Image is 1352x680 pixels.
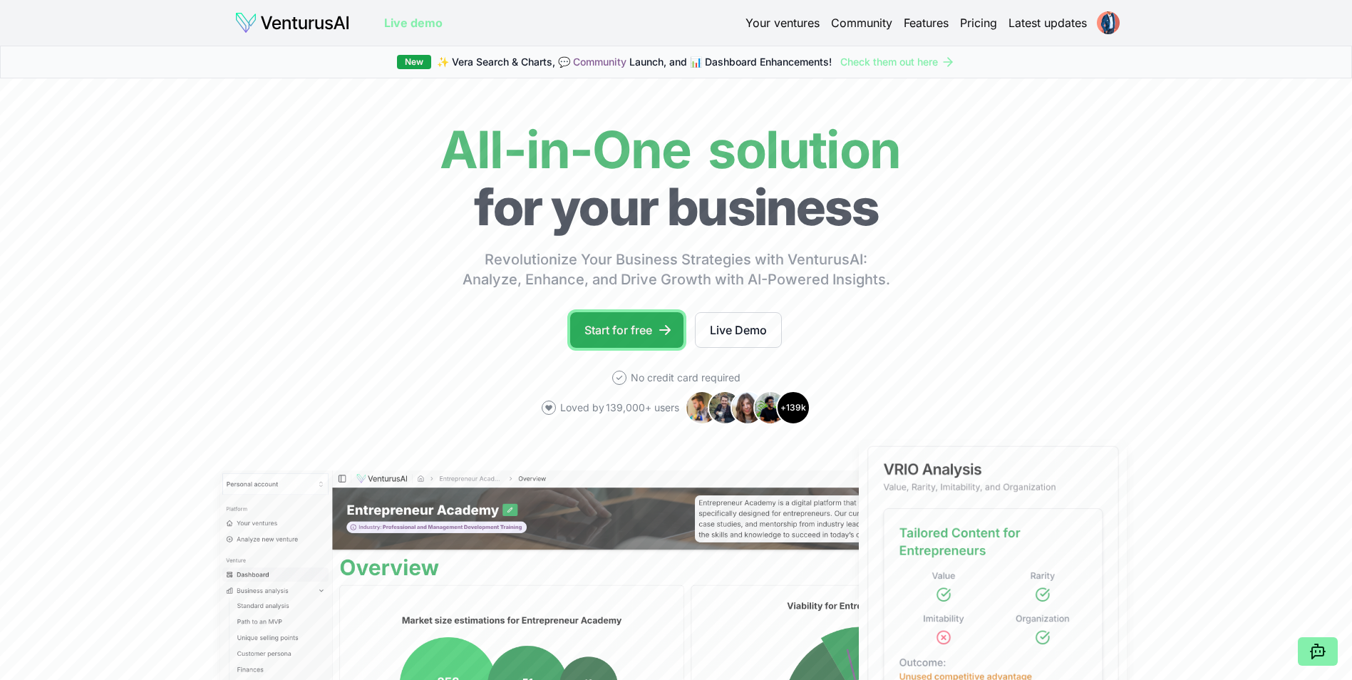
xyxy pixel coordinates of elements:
a: Your ventures [745,14,820,31]
a: Pricing [960,14,997,31]
span: ✨ Vera Search & Charts, 💬 Launch, and 📊 Dashboard Enhancements! [437,55,832,69]
img: Avatar 2 [708,391,742,425]
img: Avatar 1 [685,391,719,425]
a: Community [831,14,892,31]
a: Check them out here [840,55,955,69]
img: Avatar 4 [753,391,788,425]
a: Features [904,14,949,31]
a: Live demo [384,14,443,31]
img: Avatar 3 [731,391,765,425]
a: Community [573,56,626,68]
div: New [397,55,431,69]
a: Live Demo [695,312,782,348]
img: logo [234,11,350,34]
img: ACg8ocK_oPUcK-W9tdqEJfY2BcCdeXeC78klQZuh4GWw5yVUCRJ9ISmJrQ=s96-c [1097,11,1120,34]
a: Latest updates [1008,14,1087,31]
a: Start for free [570,312,683,348]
